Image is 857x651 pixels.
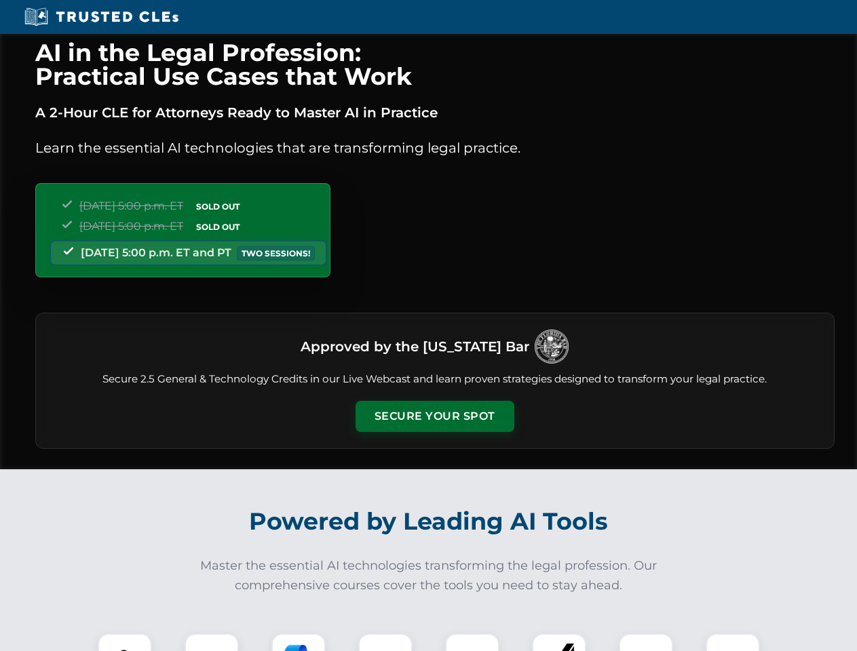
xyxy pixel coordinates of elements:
span: SOLD OUT [191,220,244,234]
p: A 2-Hour CLE for Attorneys Ready to Master AI in Practice [35,102,835,123]
p: Secure 2.5 General & Technology Credits in our Live Webcast and learn proven strategies designed ... [52,372,818,387]
button: Secure Your Spot [356,401,514,432]
p: Learn the essential AI technologies that are transforming legal practice. [35,137,835,159]
h1: AI in the Legal Profession: Practical Use Cases that Work [35,41,835,88]
p: Master the essential AI technologies transforming the legal profession. Our comprehensive courses... [191,556,666,595]
img: Logo [535,330,569,363]
img: Trusted CLEs [20,7,183,27]
span: [DATE] 5:00 p.m. ET [79,199,183,212]
span: SOLD OUT [191,199,244,214]
h3: Approved by the [US_STATE] Bar [301,334,529,359]
h2: Powered by Leading AI Tools [53,498,805,545]
span: [DATE] 5:00 p.m. ET [79,220,183,233]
